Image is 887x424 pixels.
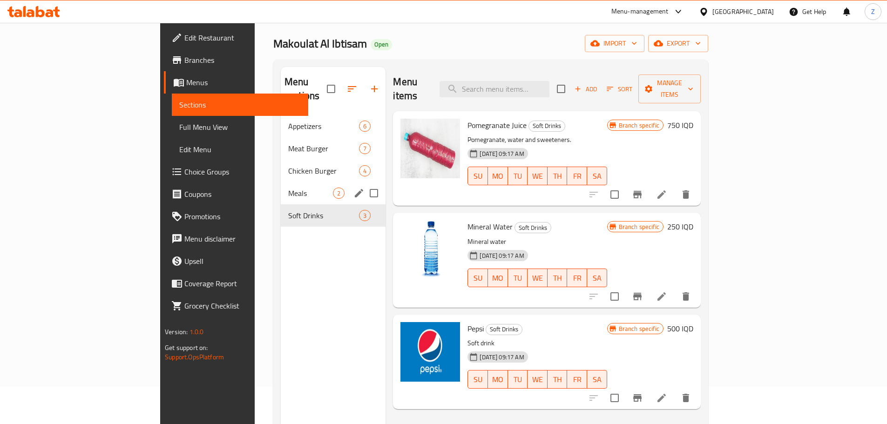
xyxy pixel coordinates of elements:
[164,295,308,317] a: Grocery Checklist
[605,185,624,204] span: Select to update
[667,119,693,132] h6: 750 IQD
[646,77,693,101] span: Manage items
[656,392,667,404] a: Edit menu item
[571,82,601,96] button: Add
[281,204,386,227] div: Soft Drinks3
[567,269,587,287] button: FR
[601,82,638,96] span: Sort items
[508,167,528,185] button: TU
[164,27,308,49] a: Edit Restaurant
[591,373,603,386] span: SA
[164,228,308,250] a: Menu disclaimer
[492,271,504,285] span: MO
[281,115,386,137] div: Appetizers6
[186,77,301,88] span: Menus
[667,220,693,233] h6: 250 IQD
[164,71,308,94] a: Menus
[321,79,341,99] span: Select all sections
[476,353,528,362] span: [DATE] 09:17 AM
[165,342,208,354] span: Get support on:
[512,169,524,183] span: TU
[626,285,649,308] button: Branch-specific-item
[675,183,697,206] button: delete
[359,143,371,154] div: items
[341,78,363,100] span: Sort sections
[587,269,607,287] button: SA
[656,291,667,302] a: Edit menu item
[184,278,301,289] span: Coverage Report
[605,287,624,306] span: Select to update
[467,220,513,234] span: Mineral Water
[288,121,359,132] span: Appetizers
[512,271,524,285] span: TU
[656,189,667,200] a: Edit menu item
[184,166,301,177] span: Choice Groups
[592,38,637,49] span: import
[179,144,301,155] span: Edit Menu
[571,82,601,96] span: Add item
[573,84,598,94] span: Add
[184,233,301,244] span: Menu disclaimer
[656,38,701,49] span: export
[675,387,697,409] button: delete
[615,324,663,333] span: Branch specific
[467,236,607,248] p: Mineral water
[172,116,308,138] a: Full Menu View
[363,78,386,100] button: Add section
[371,39,392,50] div: Open
[164,250,308,272] a: Upsell
[871,7,875,17] span: Z
[587,167,607,185] button: SA
[333,189,344,198] span: 2
[712,7,774,17] div: [GEOGRAPHIC_DATA]
[273,33,367,54] span: Makoulat Al Ibtisam
[528,167,548,185] button: WE
[184,300,301,311] span: Grocery Checklist
[359,211,370,220] span: 3
[184,211,301,222] span: Promotions
[548,370,568,389] button: TH
[184,32,301,43] span: Edit Restaurant
[626,387,649,409] button: Branch-specific-item
[529,121,565,131] span: Soft Drinks
[400,220,460,280] img: Mineral Water
[472,169,484,183] span: SU
[551,169,564,183] span: TH
[585,35,644,52] button: import
[551,79,571,99] span: Select section
[281,182,386,204] div: Meals2edit
[551,271,564,285] span: TH
[605,388,624,408] span: Select to update
[531,271,544,285] span: WE
[288,143,359,154] span: Meat Burger
[164,272,308,295] a: Coverage Report
[359,122,370,131] span: 6
[515,222,551,233] span: Soft Drinks
[607,84,632,94] span: Sort
[675,285,697,308] button: delete
[638,74,701,103] button: Manage items
[488,269,508,287] button: MO
[359,210,371,221] div: items
[440,81,549,97] input: search
[567,370,587,389] button: FR
[288,210,359,221] span: Soft Drinks
[165,326,188,338] span: Version:
[288,188,333,199] span: Meals
[604,82,635,96] button: Sort
[467,118,527,132] span: Pomegranate Juice
[567,167,587,185] button: FR
[515,222,551,233] div: Soft Drinks
[615,121,663,130] span: Branch specific
[667,322,693,335] h6: 500 IQD
[551,373,564,386] span: TH
[184,54,301,66] span: Branches
[281,160,386,182] div: Chicken Burger4
[164,183,308,205] a: Coupons
[488,167,508,185] button: MO
[531,373,544,386] span: WE
[164,161,308,183] a: Choice Groups
[591,271,603,285] span: SA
